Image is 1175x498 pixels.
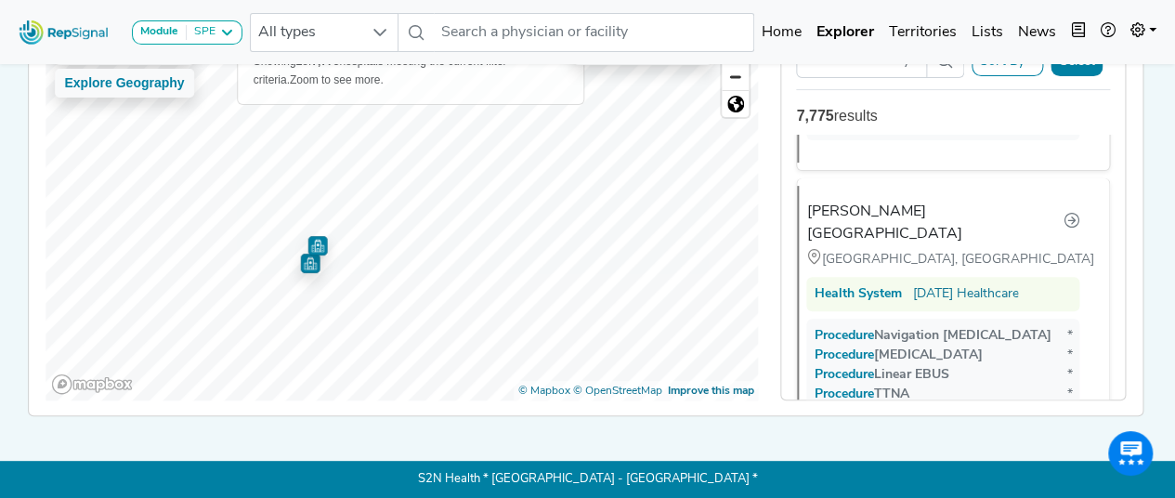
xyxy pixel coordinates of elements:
[814,346,982,365] div: [MEDICAL_DATA]
[832,387,873,401] span: Procedure
[814,284,901,304] div: Health System
[754,14,809,51] a: Home
[667,386,753,397] a: Map feedback
[722,90,749,117] button: Reset bearing to north
[832,368,873,382] span: Procedure
[140,26,178,37] strong: Module
[518,386,570,397] a: Mapbox
[46,27,768,412] canvas: Map
[722,64,749,90] span: Zoom out
[132,20,242,45] button: ModuleSPE
[806,201,1063,245] div: [PERSON_NAME][GEOGRAPHIC_DATA]
[806,249,1079,269] div: [GEOGRAPHIC_DATA], [GEOGRAPHIC_DATA]
[290,73,384,86] span: Zoom to see more.
[1064,14,1093,51] button: Intel Book
[55,69,195,98] button: Explore Geography
[814,365,948,385] div: Linear EBUS
[964,14,1011,51] a: Lists
[573,386,662,397] a: OpenStreetMap
[307,236,327,256] div: Map marker
[51,373,133,395] a: Mapbox logo
[912,284,1018,304] a: [DATE] Healthcare
[300,254,320,273] div: Map marker
[70,461,1106,498] p: S2N Health * [GEOGRAPHIC_DATA] - [GEOGRAPHIC_DATA] *
[809,14,881,51] a: Explorer
[1011,14,1064,51] a: News
[814,326,1051,346] div: Navigation [MEDICAL_DATA]
[832,348,873,362] span: Procedure
[881,14,964,51] a: Territories
[832,329,873,343] span: Procedure
[796,105,1110,127] div: results
[796,108,833,124] strong: 7,775
[251,14,362,51] span: All types
[722,63,749,90] button: Zoom out
[1063,211,1079,235] a: Go to hospital profile
[434,13,754,52] input: Search a physician or facility
[187,25,215,40] div: SPE
[722,91,749,117] span: Reset zoom
[814,385,908,404] div: TTNA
